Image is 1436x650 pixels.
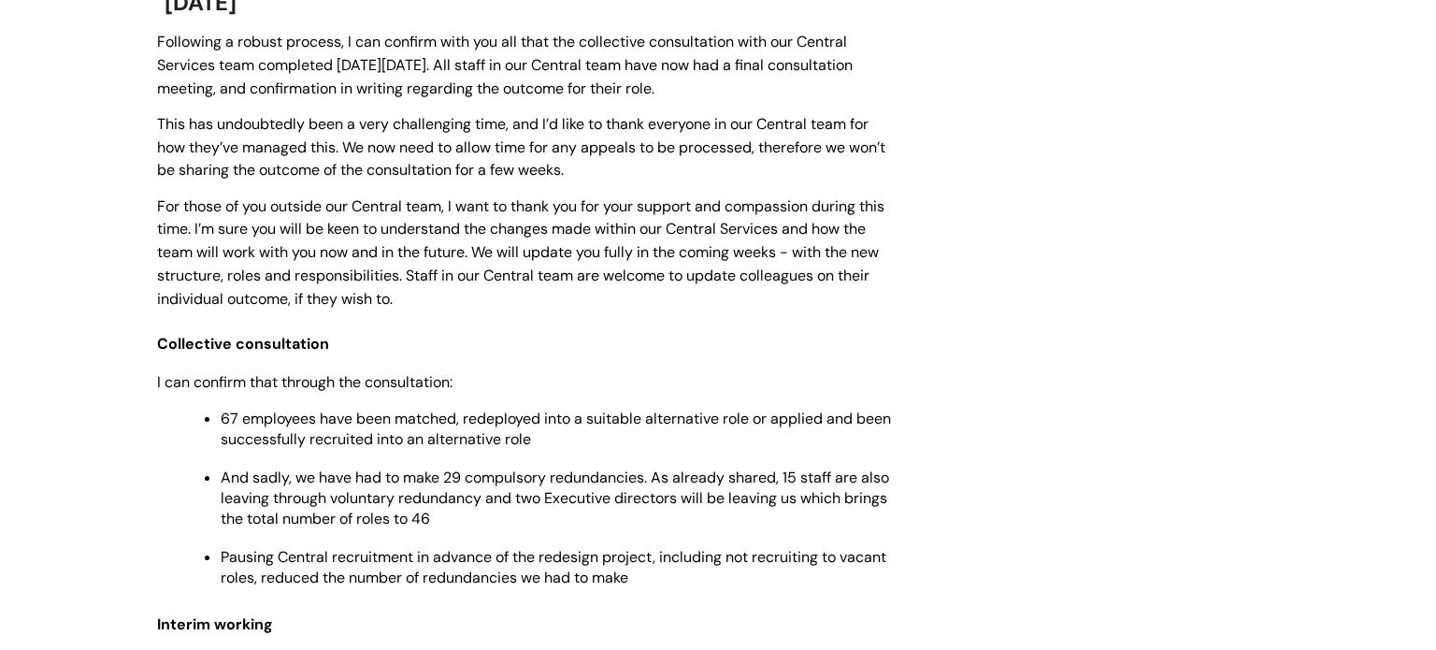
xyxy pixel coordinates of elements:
[157,334,329,354] span: Collective consultation
[157,372,452,392] span: I can confirm that through the consultation:
[157,614,273,634] span: Interim working
[221,409,891,449] span: 67 employees have been matched, redeployed into a suitable alternative role or applied and been s...
[157,114,885,181] span: This has undoubtedly been a very challenging time, and I’d like to thank everyone in our Central ...
[221,547,886,587] span: Pausing Central recruitment in advance of the redesign project, including not recruiting to vacan...
[157,32,853,98] span: Following a robust process, I can confirm with you all that the collective consultation with our ...
[157,196,884,309] span: For those of you outside our Central team, I want to thank you for your support and compassion du...
[221,468,889,528] span: And sadly, we have had to make 29 compulsory redundancies. As already shared, 15 staff are also l...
